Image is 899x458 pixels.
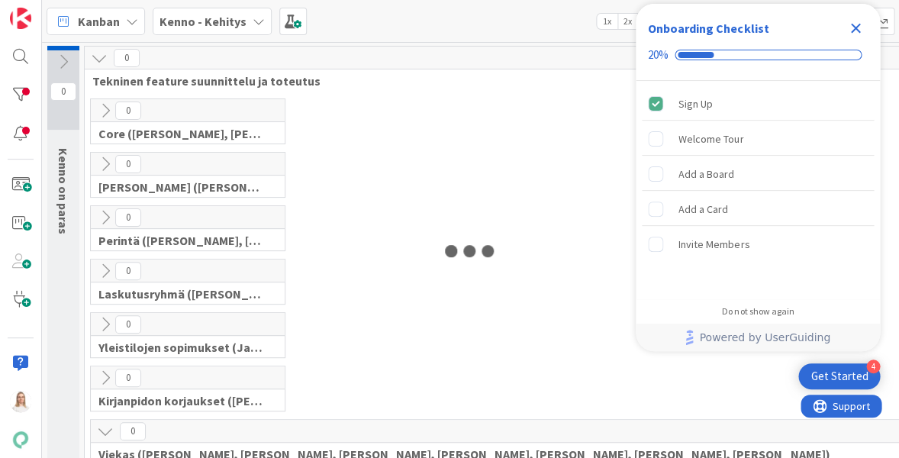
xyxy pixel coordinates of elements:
span: 0 [120,422,146,440]
span: Perintä (Jaakko, PetriH, MikkoV, Pasi) [98,233,266,248]
span: 0 [115,262,141,280]
img: SL [10,391,31,412]
span: 0 [114,49,140,67]
img: Visit kanbanzone.com [10,8,31,29]
div: Get Started [810,369,868,384]
b: Kenno - Kehitys [159,14,246,29]
div: Checklist progress: 20% [648,48,868,62]
span: 0 [115,155,141,173]
div: Add a Board is incomplete. [642,157,874,191]
span: Support [32,2,69,21]
div: Open Get Started checklist, remaining modules: 4 [798,363,880,389]
span: Laskutusryhmä (Antti, Harri, Keijo) [98,286,266,302]
div: Footer [636,324,880,351]
span: Kanban [78,12,120,31]
a: Powered by UserGuiding [643,324,872,351]
div: Close Checklist [843,16,868,40]
div: Add a Board [678,165,734,183]
span: 0 [115,369,141,387]
span: Powered by UserGuiding [699,328,830,347]
img: avatar [10,429,31,450]
div: Invite Members [678,235,749,253]
span: 1x [597,14,617,29]
div: Invite Members is incomplete. [642,227,874,261]
span: Halti (Sebastian, VilleH, Riikka, Antti, MikkoV, PetriH, PetriM) [98,179,266,195]
div: Checklist Container [636,4,880,351]
span: Kirjanpidon korjaukset (Jussi, JaakkoHä) [98,393,266,408]
div: Sign Up is complete. [642,87,874,121]
span: Core (Pasi, Jussi, JaakkoHä, Jyri, Leo, MikkoK, Väinö) [98,126,266,141]
span: 0 [115,208,141,227]
div: Checklist items [636,81,880,295]
span: 2x [617,14,638,29]
span: Kenno on paras [56,148,71,234]
div: Welcome Tour [678,130,743,148]
span: 0 [50,82,76,101]
div: Add a Card is incomplete. [642,192,874,226]
span: 0 [115,102,141,120]
span: 0 [115,315,141,334]
div: Sign Up [678,95,713,113]
div: Welcome Tour is incomplete. [642,122,874,156]
div: Do not show again [722,305,794,318]
div: 20% [648,48,669,62]
div: Add a Card [678,200,728,218]
div: 4 [866,360,880,373]
div: Onboarding Checklist [648,19,768,37]
span: Yleistilojen sopimukset (Jaakko, VilleP, TommiL, Simo) [98,340,266,355]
